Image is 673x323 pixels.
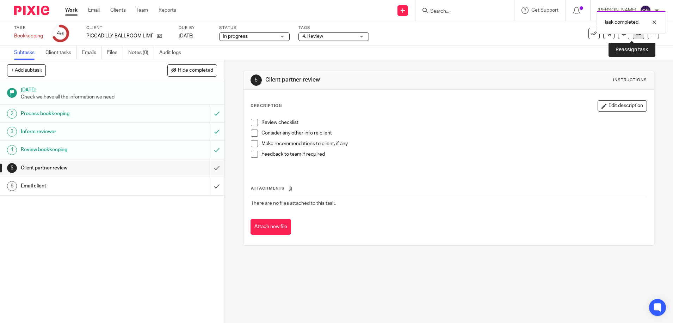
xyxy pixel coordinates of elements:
[86,25,170,31] label: Client
[302,34,323,39] span: 4. Review
[265,76,464,84] h1: Client partner review
[7,64,46,76] button: + Add subtask
[21,108,142,119] h1: Process bookkeeping
[14,6,49,15] img: Pixie
[14,32,43,40] div: Bookkeeping
[7,145,17,155] div: 4
[178,68,213,73] span: Hide completed
[179,34,193,38] span: [DATE]
[86,32,153,40] p: PICCADILLY BALLROOM LIMITED
[251,219,291,235] button: Attach new file
[604,19,640,26] p: Task completed.
[21,85,217,94] h1: [DATE]
[261,119,647,126] p: Review checklist
[7,181,17,191] div: 6
[251,103,282,109] p: Description
[57,29,64,37] div: 4
[21,163,142,173] h1: Client partner review
[167,64,217,76] button: Hide completed
[7,109,17,119] div: 2
[598,100,647,112] button: Edit description
[159,7,176,14] a: Reports
[88,7,100,14] a: Email
[251,186,285,190] span: Attachments
[261,130,647,137] p: Consider any other info re client
[219,25,290,31] label: Status
[14,46,40,60] a: Subtasks
[251,74,262,86] div: 5
[261,151,647,158] p: Feedback to team if required
[251,201,336,206] span: There are no files attached to this task.
[7,163,17,173] div: 5
[128,46,154,60] a: Notes (0)
[21,94,217,101] p: Check we have all the information we need
[613,77,647,83] div: Instructions
[640,5,651,16] img: svg%3E
[136,7,148,14] a: Team
[7,127,17,137] div: 3
[110,7,126,14] a: Clients
[21,126,142,137] h1: Inform reviewer
[14,25,43,31] label: Task
[21,181,142,191] h1: Email client
[107,46,123,60] a: Files
[159,46,186,60] a: Audit logs
[45,46,77,60] a: Client tasks
[179,25,210,31] label: Due by
[65,7,78,14] a: Work
[261,140,647,147] p: Make recommendations to client, if any
[82,46,102,60] a: Emails
[298,25,369,31] label: Tags
[60,32,64,36] small: /6
[21,144,142,155] h1: Review bookkeeping
[223,34,248,39] span: In progress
